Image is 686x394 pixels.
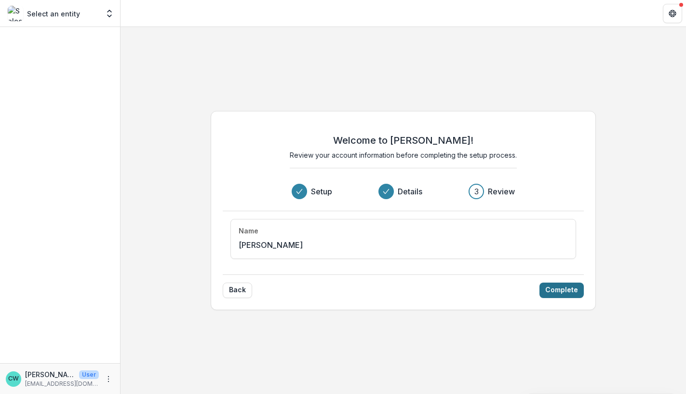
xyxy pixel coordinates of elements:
[474,186,479,197] div: 3
[311,186,332,197] h3: Setup
[398,186,422,197] h3: Details
[539,283,584,298] button: Complete
[25,380,99,388] p: [EMAIL_ADDRESS][DOMAIN_NAME]
[27,9,80,19] p: Select an entity
[8,376,19,382] div: Ciearra Walker
[333,135,473,146] h2: Welcome to [PERSON_NAME]!
[103,4,116,23] button: Open entity switcher
[223,283,252,298] button: Back
[103,373,114,385] button: More
[663,4,682,23] button: Get Help
[290,150,517,160] p: Review your account information before completing the setup process.
[292,184,515,199] div: Progress
[239,227,258,235] h4: Name
[239,239,303,251] p: [PERSON_NAME]
[25,369,75,380] p: [PERSON_NAME]
[79,370,99,379] p: User
[488,186,515,197] h3: Review
[8,6,23,21] img: Select an entity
